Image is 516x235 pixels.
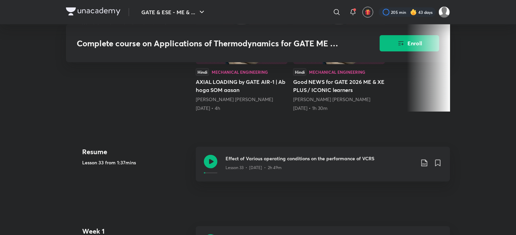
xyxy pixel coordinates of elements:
[293,96,370,102] a: [PERSON_NAME] [PERSON_NAME]
[226,165,282,171] p: Lesson 33 • [DATE] • 2h 49m
[439,6,450,18] img: Abhay Raj
[362,7,373,18] button: avatar
[196,78,288,94] h5: AXIAL LOADING by GATE AIR-1 | Ab hoga SOM aasan
[196,96,288,103] div: Devendra Singh Negi
[196,105,288,112] div: 19th Jul • 4h
[293,78,385,94] h5: Good NEWS for GATE 2026 ME & XE PLUS / ICONIC learners
[77,39,342,48] h3: Complete course on Applications of Thermodynamics for GATE ME & XE
[380,35,439,51] button: Enroll
[82,159,190,166] h5: Lesson 33 from 1:37mins
[137,5,210,19] button: GATE & ESE - ME & ...
[309,70,365,74] div: Mechanical Engineering
[293,96,385,103] div: Devendra Singh Negi
[196,147,450,190] a: Effect of Various operating conditions on the performance of VCRSLesson 33 • [DATE] • 2h 49m
[66,7,120,16] img: Company Logo
[212,70,268,74] div: Mechanical Engineering
[293,68,306,76] div: Hindi
[66,7,120,17] a: Company Logo
[196,96,273,102] a: [PERSON_NAME] [PERSON_NAME]
[82,147,190,157] h4: Resume
[226,155,415,162] h3: Effect of Various operating conditions on the performance of VCRS
[293,105,385,112] div: 22nd Jul • 1h 30m
[410,9,417,16] img: streak
[196,68,209,76] div: Hindi
[365,9,371,15] img: avatar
